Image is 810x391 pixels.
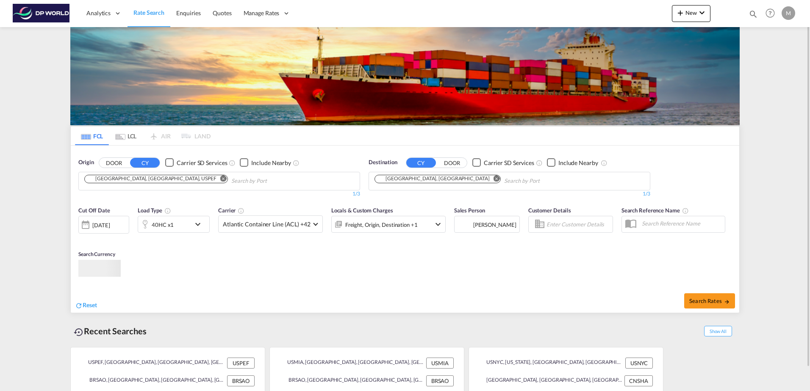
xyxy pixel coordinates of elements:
md-icon: The selected Trucker/Carrierwill be displayed in the rate results If the rates are from another f... [238,207,244,214]
div: Help [763,6,782,21]
md-checkbox: Checkbox No Ink [165,158,227,167]
div: USNYC [625,358,653,369]
span: Show All [704,326,732,336]
span: Quotes [213,9,231,17]
div: Carrier SD Services [177,159,227,167]
button: Remove [215,175,227,184]
div: icon-magnify [749,9,758,22]
button: CY [406,158,436,168]
md-icon: icon-chevron-down [697,8,707,18]
div: USMIA [426,358,454,369]
span: Locals & Custom Charges [331,207,393,214]
span: Load Type [138,207,171,214]
md-icon: icon-chevron-down [433,219,443,229]
button: DOOR [437,158,467,168]
md-icon: icon-chevron-down [193,219,207,229]
div: BRSAO [426,375,454,386]
div: Freight Origin Destination Factory Stuffing [345,219,418,231]
div: icon-refreshReset [75,301,97,310]
span: Sales Person [454,207,485,214]
div: Sao Paulo, BRSAO [377,175,489,182]
div: BRSAO, Sao Paulo, Brazil, South America, Americas [280,375,424,386]
img: c08ca190194411f088ed0f3ba295208c.png [13,4,70,23]
input: Search Reference Name [638,217,725,230]
div: Recent Searches [70,322,150,341]
span: Analytics [86,9,111,17]
div: USPEF [227,358,255,369]
md-icon: Unchecked: Ignores neighbouring ports when fetching rates.Checked : Includes neighbouring ports w... [293,160,300,166]
div: Press delete to remove this chip. [87,175,218,182]
div: CNSHA [624,375,653,386]
div: 1/3 [369,190,650,198]
md-icon: icon-refresh [75,302,83,309]
div: Include Nearby [251,159,291,167]
input: Chips input. [504,174,585,188]
span: New [675,9,707,16]
div: Include Nearby [558,159,598,167]
div: Freight Origin Destination Factory Stuffingicon-chevron-down [331,216,446,233]
div: Port Everglades, FL, USPEF [87,175,216,182]
button: DOOR [99,158,129,168]
button: Remove [488,175,500,184]
span: Customer Details [528,207,571,214]
div: [DATE] [78,216,129,234]
span: Origin [78,158,94,167]
md-icon: icon-plus 400-fg [675,8,685,18]
div: BRSAO [227,375,255,386]
input: Enter Customer Details [546,218,610,231]
md-chips-wrap: Chips container. Use arrow keys to select chips. [373,172,588,188]
div: CNSHA, Shanghai, China, Greater China & Far East Asia, Asia Pacific [479,375,622,386]
div: 40HC x1icon-chevron-down [138,216,210,233]
div: [PERSON_NAME] [473,221,516,228]
span: Search Currency [78,251,115,257]
span: Destination [369,158,397,167]
span: Rate Search [133,9,164,16]
input: Chips input. [231,174,312,188]
div: M [782,6,795,20]
md-icon: icon-backup-restore [74,327,84,337]
div: USNYC, New York, NY, United States, North America, Americas [479,358,623,369]
span: Enquiries [176,9,201,17]
div: USPEF, Port Everglades, FL, United States, North America, Americas [81,358,225,369]
md-icon: Unchecked: Ignores neighbouring ports when fetching rates.Checked : Includes neighbouring ports w... [601,160,607,166]
md-tab-item: FCL [75,127,109,145]
md-tab-item: LCL [109,127,143,145]
md-pagination-wrapper: Use the left and right arrow keys to navigate between tabs [75,127,211,145]
md-icon: icon-magnify [749,9,758,19]
span: Cut Off Date [78,207,110,214]
div: BRSAO, Sao Paulo, Brazil, South America, Americas [81,375,225,386]
div: USMIA, Miami, FL, United States, North America, Americas [280,358,424,369]
div: [DATE] [92,221,110,229]
button: icon-plus 400-fgNewicon-chevron-down [672,5,710,22]
md-chips-wrap: Chips container. Use arrow keys to select chips. [83,172,315,188]
img: LCL+%26+FCL+BACKGROUND.png [70,27,740,125]
span: Atlantic Container Line (ACL) +42 [223,220,311,229]
div: Carrier SD Services [484,159,534,167]
md-icon: Your search will be saved by the below given name [682,207,689,214]
span: Carrier [218,207,244,214]
md-select: Sales Person: Mavi Aragon [472,218,517,231]
md-icon: icon-information-outline [164,207,171,214]
div: OriginDOOR CY Checkbox No InkUnchecked: Search for CY (Container Yard) services for all selected ... [71,146,739,313]
md-checkbox: Checkbox No Ink [240,158,291,167]
span: Help [763,6,777,20]
span: Search Reference Name [621,207,689,214]
md-icon: Unchecked: Search for CY (Container Yard) services for all selected carriers.Checked : Search for... [229,160,236,166]
span: Reset [83,301,97,308]
div: Press delete to remove this chip. [377,175,491,182]
div: 1/3 [78,190,360,198]
span: Manage Rates [244,9,280,17]
div: 40HC x1 [152,219,174,231]
md-datepicker: Select [78,233,85,244]
button: Search Ratesicon-arrow-right [684,293,735,308]
md-icon: icon-arrow-right [724,299,730,305]
md-checkbox: Checkbox No Ink [547,158,598,167]
span: Search Rates [689,297,730,304]
button: CY [130,158,160,168]
md-checkbox: Checkbox No Ink [472,158,534,167]
md-icon: Unchecked: Search for CY (Container Yard) services for all selected carriers.Checked : Search for... [536,160,543,166]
